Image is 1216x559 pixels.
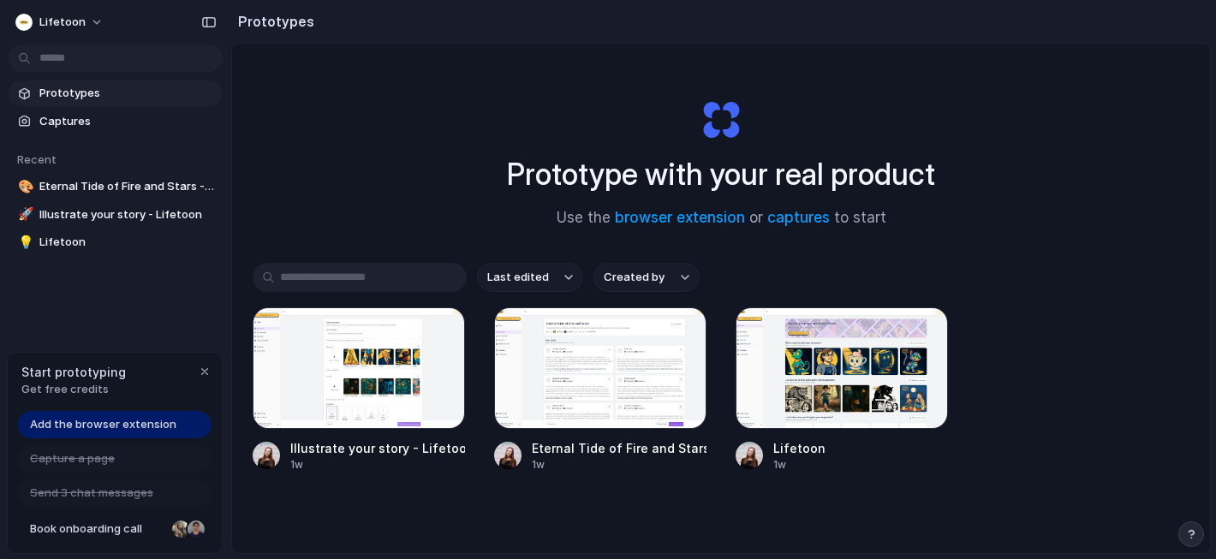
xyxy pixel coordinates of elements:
span: Created by [604,269,665,286]
span: Send 3 chat messages [30,485,153,502]
a: Prototypes [9,80,223,106]
a: 🎨Eternal Tide of Fire and Stars - Lifetoon [9,174,223,199]
a: Illustrate your story - LifetoonIllustrate your story - Lifetoon1w [253,307,465,473]
button: 🎨 [15,178,33,195]
span: Lifetoon [39,14,86,31]
span: Eternal Tide of Fire and Stars - Lifetoon [39,178,216,195]
span: Lifetoon [39,234,216,251]
span: Get free credits [21,381,126,398]
div: Christian Iacullo [186,519,206,539]
span: Recent [17,152,57,166]
span: Last edited [487,269,549,286]
span: Add the browser extension [30,416,176,433]
button: Lifetoon [9,9,112,36]
h1: Prototype with your real product [507,152,935,197]
button: Last edited [477,263,583,292]
h2: Prototypes [231,11,314,32]
div: Lifetoon [773,439,826,457]
span: Captures [39,113,216,130]
div: 💡 [18,233,30,253]
button: 🚀 [15,206,33,223]
div: 🎨 [18,177,30,197]
a: Book onboarding call [18,515,212,543]
div: 1w [290,457,465,473]
a: Captures [9,109,223,134]
span: Book onboarding call [30,520,165,538]
a: Add the browser extension [18,411,212,438]
button: 💡 [15,234,33,251]
span: Illustrate your story - Lifetoon [39,206,216,223]
span: Prototypes [39,85,216,102]
a: browser extension [615,209,745,226]
span: Capture a page [30,450,115,467]
div: Nicole Kubica [170,519,191,539]
div: 1w [532,457,706,473]
span: Use the or to start [557,207,886,229]
button: Created by [593,263,700,292]
div: 🚀 [18,205,30,224]
div: 1w [773,457,826,473]
span: Start prototyping [21,363,126,381]
a: 💡Lifetoon [9,229,223,255]
a: captures [767,209,830,226]
a: 🚀Illustrate your story - Lifetoon [9,202,223,228]
a: LifetoonLifetoon1w [736,307,948,473]
div: Eternal Tide of Fire and Stars - Lifetoon [532,439,706,457]
a: Eternal Tide of Fire and Stars - LifetoonEternal Tide of Fire and Stars - Lifetoon1w [494,307,706,473]
div: Illustrate your story - Lifetoon [290,439,465,457]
